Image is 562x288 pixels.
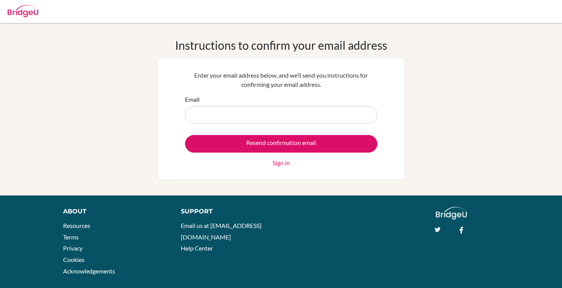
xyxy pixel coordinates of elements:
[63,207,164,216] div: About
[181,222,262,241] a: Email us at [EMAIL_ADDRESS][DOMAIN_NAME]
[175,38,387,52] h1: Instructions to confirm your email address
[181,244,213,252] a: Help Center
[63,244,83,252] a: Privacy
[185,95,200,104] label: Email
[436,207,467,220] img: logo_white@2x-f4f0deed5e89b7ecb1c2cc34c3e3d731f90f0f143d5ea2071677605dd97b5244.png
[273,158,290,168] a: Sign in
[185,135,377,153] input: Resend confirmation email
[63,256,84,263] a: Cookies
[8,5,38,17] img: Bridge-U
[63,222,90,229] a: Resources
[185,71,377,89] p: Enter your email address below, and we’ll send you instructions for confirming your email address.
[63,267,115,275] a: Acknowledgements
[181,207,273,216] div: Support
[63,233,79,241] a: Terms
